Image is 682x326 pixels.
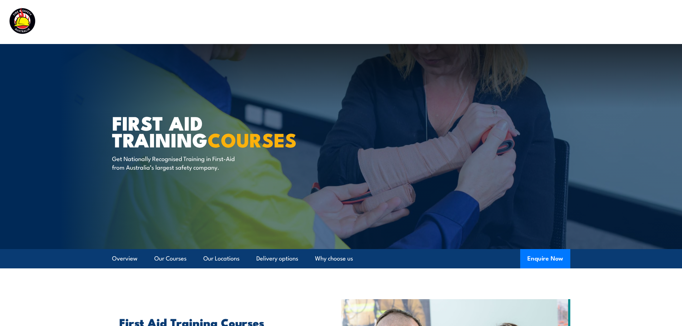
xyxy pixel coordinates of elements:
[332,13,379,31] a: Course Calendar
[208,124,297,154] strong: COURSES
[256,249,298,268] a: Delivery options
[315,249,353,268] a: Why choose us
[112,154,243,171] p: Get Nationally Recognised Training in First-Aid from Australia’s largest safety company.
[154,249,187,268] a: Our Courses
[570,13,610,31] a: Learner Portal
[395,13,480,31] a: Emergency Response Services
[112,114,289,147] h1: First Aid Training
[520,249,570,268] button: Enquire Now
[203,249,240,268] a: Our Locations
[626,13,648,31] a: Contact
[496,13,522,31] a: About Us
[112,249,137,268] a: Overview
[538,13,554,31] a: News
[293,13,316,31] a: Courses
